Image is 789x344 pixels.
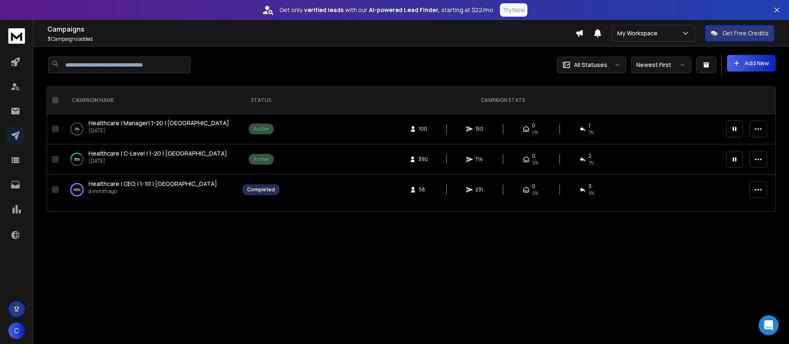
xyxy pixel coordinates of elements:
[502,6,525,14] p: Try Now
[89,180,217,188] span: Healthcare | CEO | 1-10 | [GEOGRAPHIC_DATA]
[89,188,217,195] p: a month ago
[589,159,594,166] span: 1 %
[284,87,721,114] th: CAMPAIGN STATS
[247,186,275,193] div: Completed
[237,87,284,114] th: STATUS
[369,6,440,14] strong: AI-powered Lead Finder,
[89,119,229,127] a: Healthcare | Manager| 1-20 | [GEOGRAPHIC_DATA]
[722,29,769,37] p: Get Free Credits
[62,114,237,144] td: 0%Healthcare | Manager| 1-20 | [GEOGRAPHIC_DATA][DATE]
[532,183,535,190] span: 0
[589,122,590,129] span: 1
[589,153,591,159] span: 2
[475,126,484,132] span: 150
[47,24,575,34] h1: Campaigns
[759,315,779,335] div: Open Intercom Messenger
[419,126,427,132] span: 100
[8,322,25,339] button: C
[475,186,484,193] span: 231
[47,35,50,42] span: 3
[500,3,527,17] button: Try Now
[89,180,217,188] a: Healthcare | CEO | 1-10 | [GEOGRAPHIC_DATA]
[574,61,607,69] p: All Statuses
[532,129,538,136] span: 0%
[89,158,227,164] p: [DATE]
[73,186,81,194] p: 100 %
[89,127,229,134] p: [DATE]
[419,186,427,193] span: 58
[253,156,269,163] div: Active
[705,25,774,42] button: Get Free Credits
[589,129,594,136] span: 1 %
[589,190,594,196] span: 5 %
[475,156,484,163] span: 714
[62,144,237,175] td: 36%Healthcare | C-Level | 1-20 | [GEOGRAPHIC_DATA][DATE]
[532,190,538,196] span: 0%
[532,153,535,159] span: 0
[89,149,227,157] span: Healthcare | C-Level | 1-20 | [GEOGRAPHIC_DATA]
[727,55,776,72] button: Add New
[47,36,575,42] p: Campaigns added
[589,183,591,190] span: 3
[631,57,691,73] button: Newest First
[62,175,237,205] td: 100%Healthcare | CEO | 1-10 | [GEOGRAPHIC_DATA]a month ago
[75,125,79,133] p: 0 %
[304,6,344,14] strong: verified leads
[617,29,661,37] p: My Workspace
[89,149,227,158] a: Healthcare | C-Level | 1-20 | [GEOGRAPHIC_DATA]
[74,155,80,163] p: 36 %
[279,6,493,14] p: Get only with our starting at $22/mo
[532,159,538,166] span: 0%
[8,28,25,44] img: logo
[62,87,237,114] th: CAMPAIGN NAME
[418,156,428,163] span: 390
[532,122,535,129] span: 0
[253,126,269,132] div: Active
